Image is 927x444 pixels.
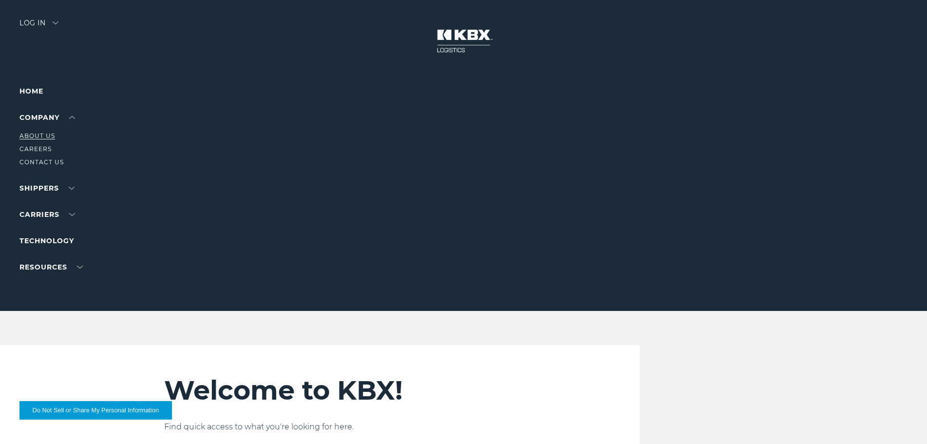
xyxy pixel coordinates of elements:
a: Contact Us [19,158,64,166]
p: Find quick access to what you're looking for here. [164,421,581,433]
a: About Us [19,132,55,139]
a: Carriers [19,210,75,219]
a: Careers [19,145,52,153]
a: Home [19,87,43,96]
img: kbx logo [427,19,500,62]
a: RESOURCES [19,263,83,271]
div: Log in [19,19,58,34]
h2: Welcome to KBX! [164,374,581,406]
iframe: Chat Widget [878,397,927,444]
a: SHIPPERS [19,184,75,193]
a: Company [19,113,75,122]
img: arrow [53,21,58,24]
button: Do Not Sell or Share My Personal Information [19,401,172,420]
a: Technology [19,236,74,245]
